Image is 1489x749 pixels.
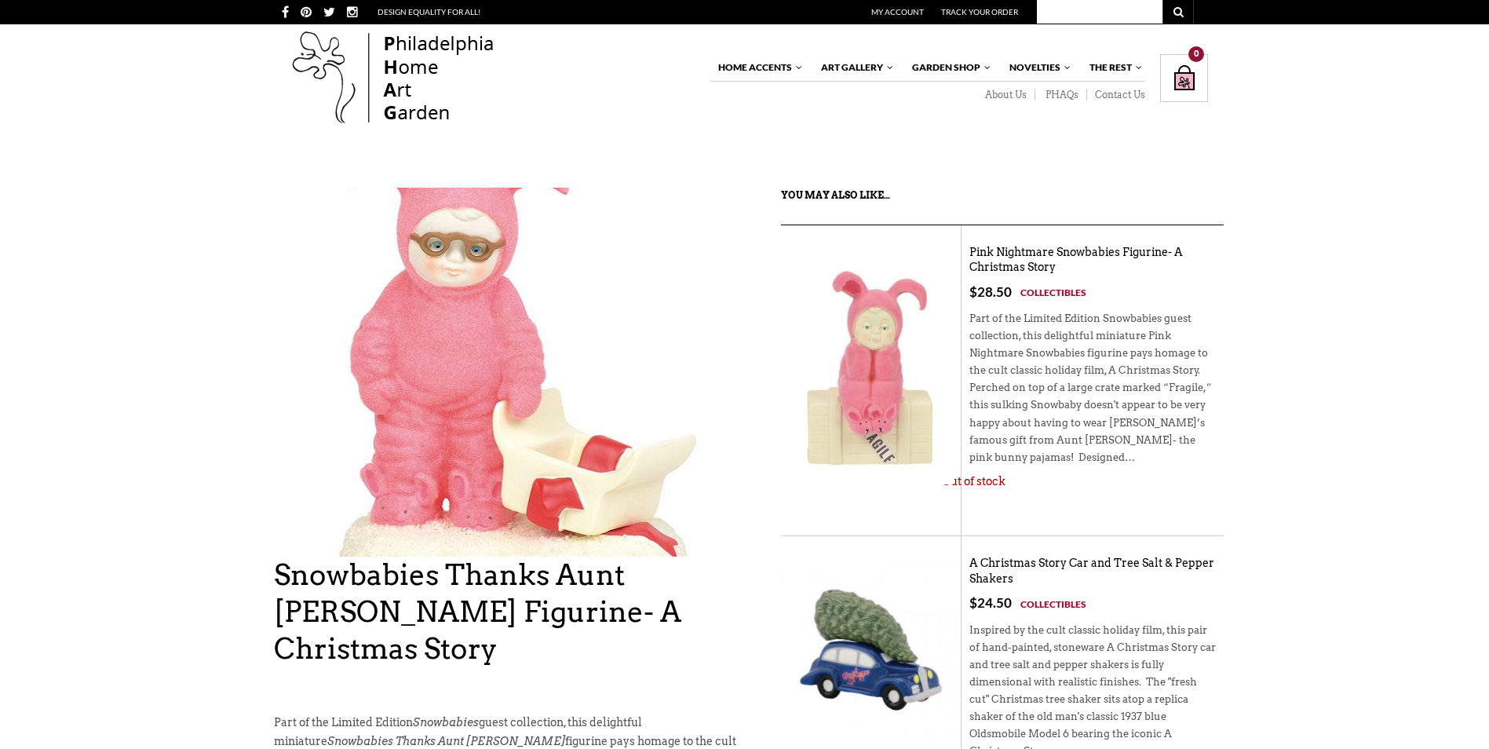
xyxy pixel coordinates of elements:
a: A Christmas Story Car and Tree Salt & Pepper Shakers [969,557,1214,586]
div: 0 [1188,46,1204,62]
em: Snowbabies Thanks Aunt [PERSON_NAME] [327,735,565,747]
bdi: 28.50 [969,283,1012,300]
p: Out of stock [942,474,1216,490]
a: Contact Us [1087,89,1145,101]
a: Novelties [1002,54,1072,81]
a: Garden Shop [904,54,992,81]
a: Track Your Order [941,7,1018,16]
em: Snowbabies [413,716,479,729]
div: Part of the Limited Edition Snowbabies guest collection, this delightful miniature Pink Nightmare... [969,301,1216,482]
h1: Snowbabies Thanks Aunt [PERSON_NAME] Figurine- A Christmas Story [274,557,738,667]
strong: You may also like… [781,189,890,201]
a: Pink Nightmare Snowbabies Figurine- A Christmas Story [969,246,1183,275]
a: Art Gallery [813,54,895,81]
span: $ [969,283,977,300]
span: $ [969,594,977,611]
a: The Rest [1082,54,1144,81]
a: Collectibles [1020,596,1086,612]
a: Home Accents [710,54,804,81]
bdi: 24.50 [969,594,1012,611]
a: Collectibles [1020,284,1086,301]
a: My Account [871,7,924,16]
img: 6003488_thePHAGshop_Snowbabies-Thanks-Aunt-Clara-Figurine-A-Christmas-Story.jpg [274,114,738,631]
a: PHAQs [1035,89,1087,101]
a: About Us [975,89,1035,101]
